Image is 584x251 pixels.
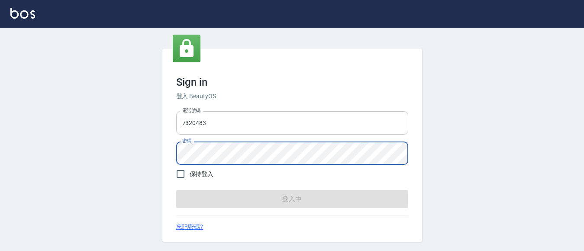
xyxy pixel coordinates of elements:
[182,138,191,144] label: 密碼
[176,76,408,88] h3: Sign in
[190,170,214,179] span: 保持登入
[10,8,35,19] img: Logo
[176,92,408,101] h6: 登入 BeautyOS
[176,222,203,232] a: 忘記密碼?
[182,107,200,114] label: 電話號碼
